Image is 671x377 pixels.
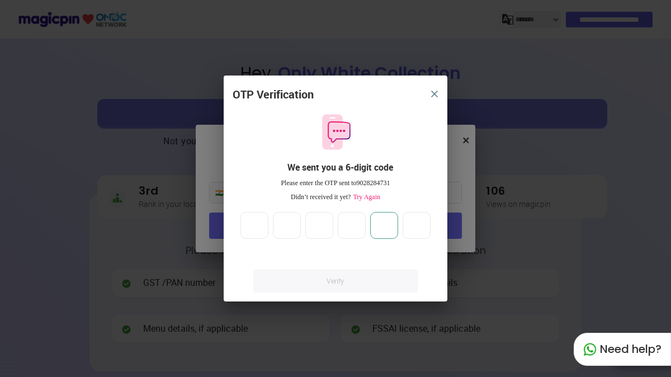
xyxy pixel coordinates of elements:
img: whatapp_green.7240e66a.svg [583,343,597,356]
a: Verify [253,270,418,293]
div: We sent you a 6-digit code [242,161,438,174]
img: otpMessageIcon.11fa9bf9.svg [316,113,355,151]
div: Didn’t received it yet? [233,192,438,202]
div: Please enter the OTP sent to 9028284731 [233,178,438,188]
img: 8zTxi7IzMsfkYqyYgBgfvSHvmzQA9juT1O3mhMgBDT8p5s20zMZ2JbefE1IEBlkXHwa7wAFxGwdILBLhkAAAAASUVORK5CYII= [431,91,438,97]
button: close [424,84,445,104]
span: Try Again [351,193,380,201]
div: OTP Verification [233,87,314,103]
div: Need help? [574,333,671,366]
